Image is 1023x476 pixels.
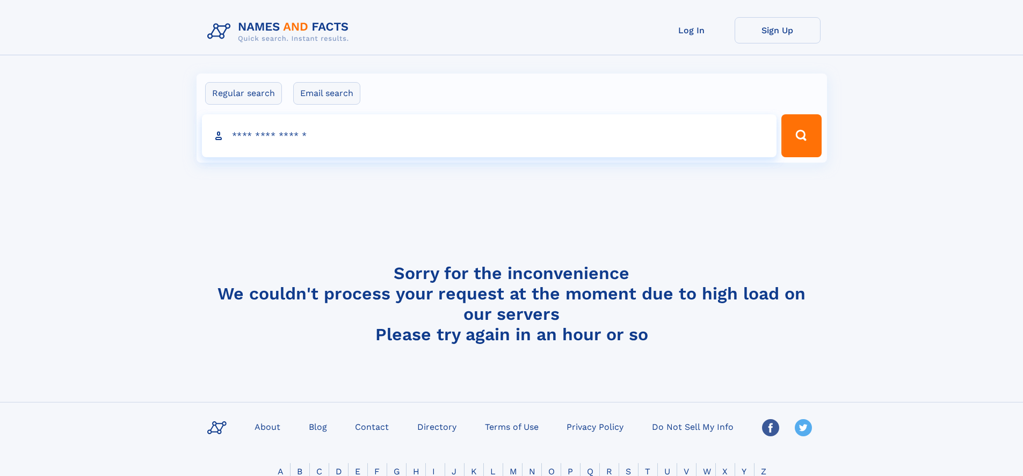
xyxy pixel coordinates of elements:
a: Contact [351,419,393,434]
a: Privacy Policy [562,419,628,434]
button: Search Button [781,114,821,157]
img: Logo Names and Facts [203,17,358,46]
label: Email search [293,82,360,105]
a: Do Not Sell My Info [648,419,738,434]
h4: Sorry for the inconvenience We couldn't process your request at the moment due to high load on ou... [203,263,821,345]
img: Facebook [762,419,779,436]
a: Directory [413,419,461,434]
input: search input [202,114,777,157]
a: About [250,419,285,434]
a: Blog [304,419,331,434]
label: Regular search [205,82,282,105]
a: Log In [649,17,735,43]
img: Twitter [795,419,812,436]
a: Terms of Use [481,419,543,434]
a: Sign Up [735,17,821,43]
